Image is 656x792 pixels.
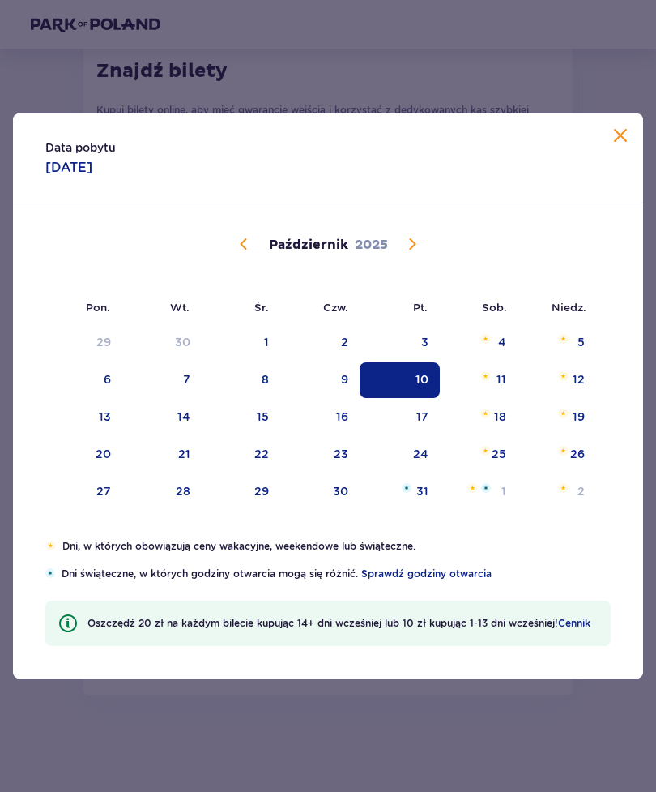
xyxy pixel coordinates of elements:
[573,409,585,425] div: 19
[45,139,116,156] p: Data pobytu
[96,334,111,350] div: 29
[202,400,280,435] td: środa, 15 października 2025
[280,400,360,435] td: czwartek, 16 października 2025
[10,203,646,539] div: Calendar
[42,325,122,361] td: poniedziałek, 29 września 2025
[501,483,506,499] div: 1
[45,159,92,177] p: [DATE]
[170,301,190,314] small: Wt.
[518,474,596,510] td: niedziela, 2 listopada 2025
[280,325,360,361] td: czwartek, 2 października 2025
[492,446,506,462] div: 25
[264,334,269,350] div: 1
[360,474,440,510] td: piątek, 31 października 2025
[42,437,122,473] td: poniedziałek, 20 października 2025
[573,371,585,387] div: 12
[96,446,111,462] div: 20
[440,474,518,510] td: sobota, 1 listopada 2025
[183,371,190,387] div: 7
[552,301,586,314] small: Niedz.
[336,409,348,425] div: 16
[122,474,202,510] td: wtorek, 28 października 2025
[440,437,518,473] td: sobota, 25 października 2025
[518,362,596,398] td: niedziela, 12 października 2025
[176,483,190,499] div: 28
[416,409,428,425] div: 17
[360,362,440,398] td: Selected. piątek, 10 października 2025
[360,400,440,435] td: piątek, 17 października 2025
[498,334,506,350] div: 4
[122,400,202,435] td: wtorek, 14 października 2025
[482,301,507,314] small: Sob.
[254,446,269,462] div: 22
[122,362,202,398] td: wtorek, 7 października 2025
[86,301,110,314] small: Pon.
[280,362,360,398] td: czwartek, 9 października 2025
[416,483,428,499] div: 31
[360,437,440,473] td: piątek, 24 października 2025
[518,325,596,361] td: niedziela, 5 października 2025
[178,446,190,462] div: 21
[355,236,388,254] p: 2025
[42,474,122,510] td: poniedziałek, 27 października 2025
[361,567,492,581] a: Sprawdź godziny otwarcia
[99,409,111,425] div: 13
[334,446,348,462] div: 23
[62,539,611,554] p: Dni, w których obowiązują ceny wakacyjne, weekendowe lub świąteczne.
[254,483,269,499] div: 29
[177,409,190,425] div: 14
[122,325,202,361] td: wtorek, 30 września 2025
[421,334,428,350] div: 3
[262,371,269,387] div: 8
[280,437,360,473] td: czwartek, 23 października 2025
[440,362,518,398] td: sobota, 11 października 2025
[42,400,122,435] td: poniedziałek, 13 października 2025
[62,567,611,581] p: Dni świąteczne, w których godziny otwarcia mogą się różnić.
[333,483,348,499] div: 30
[280,474,360,510] td: czwartek, 30 października 2025
[87,616,590,631] p: Oszczędź 20 zł na każdym bilecie kupując 14+ dni wcześniej lub 10 zł kupując 1-13 dni wcześniej!
[202,362,280,398] td: środa, 8 października 2025
[257,409,269,425] div: 15
[518,437,596,473] td: niedziela, 26 października 2025
[254,301,269,314] small: Śr.
[341,371,348,387] div: 9
[122,437,202,473] td: wtorek, 21 października 2025
[202,474,280,510] td: środa, 29 października 2025
[360,325,440,361] td: piątek, 3 października 2025
[104,371,111,387] div: 6
[494,409,506,425] div: 18
[558,616,590,631] a: Cennik
[413,446,428,462] div: 24
[202,437,280,473] td: środa, 22 października 2025
[415,371,428,387] div: 10
[496,371,506,387] div: 11
[440,325,518,361] td: sobota, 4 października 2025
[440,400,518,435] td: sobota, 18 października 2025
[42,362,122,398] td: poniedziałek, 6 października 2025
[269,236,348,254] p: Październik
[413,301,428,314] small: Pt.
[202,325,280,361] td: środa, 1 października 2025
[175,334,190,350] div: 30
[96,483,111,499] div: 27
[518,400,596,435] td: niedziela, 19 października 2025
[570,446,585,462] div: 26
[323,301,348,314] small: Czw.
[341,334,348,350] div: 2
